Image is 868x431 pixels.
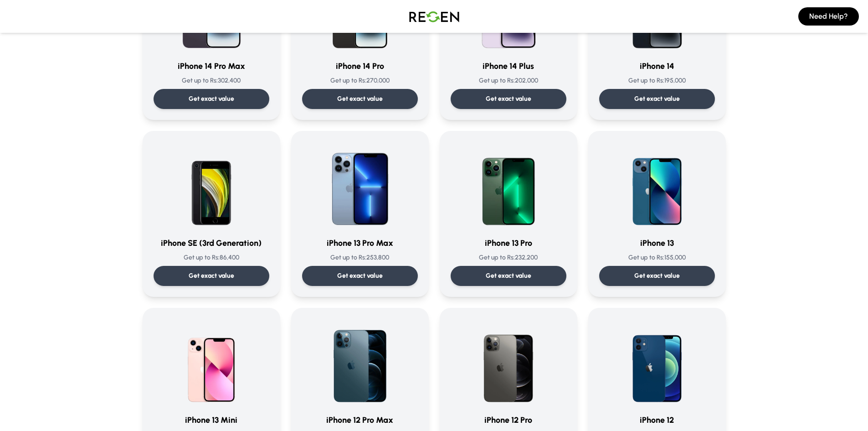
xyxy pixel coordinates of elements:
p: Get up to Rs: 232,200 [451,253,566,262]
h3: iPhone 13 Mini [154,414,269,426]
button: Need Help? [798,7,859,26]
h3: iPhone 14 Pro [302,60,418,73]
p: Get exact value [337,271,383,280]
h3: iPhone 14 [599,60,715,73]
img: iPhone 13 [613,142,701,229]
h3: iPhone SE (3rd Generation) [154,237,269,249]
p: Get exact value [189,94,234,104]
p: Get exact value [337,94,383,104]
p: Get up to Rs: 253,800 [302,253,418,262]
img: iPhone 13 Mini [168,319,255,406]
img: iPhone 13 Pro [465,142,552,229]
p: Get up to Rs: 155,000 [599,253,715,262]
img: Logo [402,4,466,29]
img: iPhone SE (3rd Generation) [168,142,255,229]
p: Get up to Rs: 202,000 [451,76,566,85]
h3: iPhone 12 Pro Max [302,414,418,426]
h3: iPhone 14 Pro Max [154,60,269,73]
h3: iPhone 12 [599,414,715,426]
p: Get up to Rs: 270,000 [302,76,418,85]
p: Get exact value [486,94,531,104]
p: Get up to Rs: 302,400 [154,76,269,85]
p: Get exact value [189,271,234,280]
p: Get up to Rs: 86,400 [154,253,269,262]
img: iPhone 13 Pro Max [316,142,404,229]
p: Get up to Rs: 195,000 [599,76,715,85]
h3: iPhone 13 Pro [451,237,566,249]
h3: iPhone 13 Pro Max [302,237,418,249]
img: iPhone 12 Pro Max [316,319,404,406]
h3: iPhone 12 Pro [451,414,566,426]
p: Get exact value [486,271,531,280]
h3: iPhone 14 Plus [451,60,566,73]
img: iPhone 12 Pro [465,319,552,406]
img: iPhone 12 [613,319,701,406]
p: Get exact value [634,271,680,280]
h3: iPhone 13 [599,237,715,249]
p: Get exact value [634,94,680,104]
